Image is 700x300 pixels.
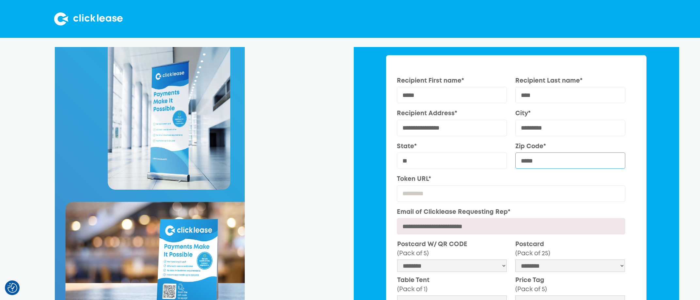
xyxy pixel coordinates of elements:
span: (Pack of 5) [515,287,547,292]
label: City* [515,109,625,118]
button: Consent Preferences [8,283,17,293]
span: (Pack of 1) [397,287,428,292]
label: Price Tag [515,276,625,294]
label: Token URL* [397,175,625,183]
label: Table Tent [397,276,507,294]
label: Recipient Address* [397,109,507,118]
label: Recipient Last name* [515,76,625,85]
span: (Pack of 5) [397,251,429,256]
label: Postcard W/ QR CODE [397,240,507,258]
label: Recipient First name* [397,76,507,85]
span: (Pack of 25) [515,251,550,256]
img: Clicklease logo [54,12,123,25]
img: Revisit consent button [8,283,17,293]
label: Email of Clicklease Requesting Rep* [397,208,625,216]
label: Postcard [515,240,625,258]
label: Zip Code* [515,142,625,151]
label: State* [397,142,507,151]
